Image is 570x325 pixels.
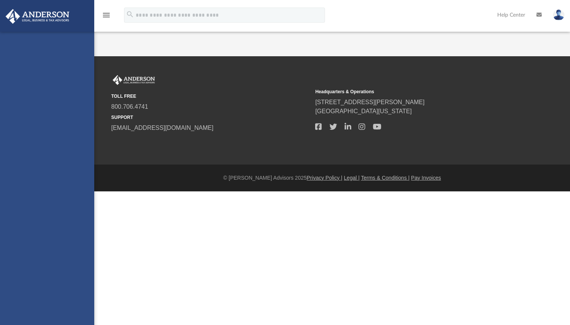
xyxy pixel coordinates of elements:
a: Legal | [344,175,360,181]
img: Anderson Advisors Platinum Portal [3,9,72,24]
small: TOLL FREE [111,93,310,100]
small: Headquarters & Operations [315,88,514,95]
a: Pay Invoices [411,175,441,181]
a: 800.706.4741 [111,103,148,110]
a: Terms & Conditions | [361,175,410,181]
a: menu [102,14,111,20]
a: [GEOGRAPHIC_DATA][US_STATE] [315,108,412,114]
i: search [126,10,134,18]
a: [STREET_ADDRESS][PERSON_NAME] [315,99,424,105]
img: User Pic [553,9,564,20]
img: Anderson Advisors Platinum Portal [111,75,156,85]
small: SUPPORT [111,114,310,121]
a: Privacy Policy | [307,175,343,181]
a: [EMAIL_ADDRESS][DOMAIN_NAME] [111,125,213,131]
div: © [PERSON_NAME] Advisors 2025 [94,174,570,182]
i: menu [102,11,111,20]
